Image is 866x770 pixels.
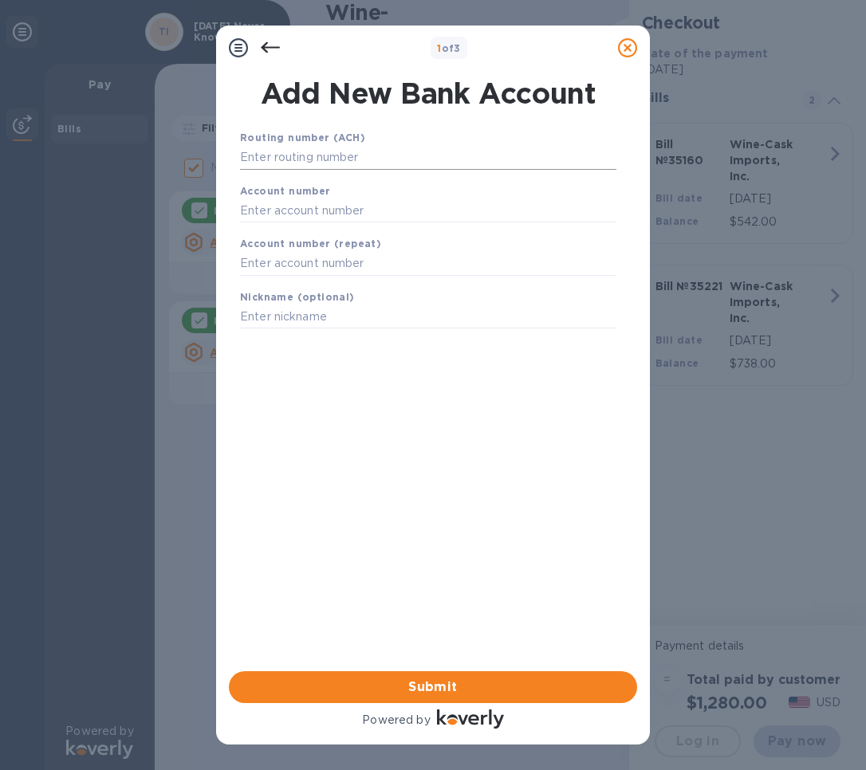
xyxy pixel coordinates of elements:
p: Powered by [362,712,430,729]
input: Enter routing number [240,146,616,170]
button: Submit [229,671,637,703]
h1: Add New Bank Account [230,77,626,110]
span: 1 [437,42,441,54]
input: Enter nickname [240,305,616,329]
b: Account number (repeat) [240,238,381,249]
img: Logo [437,709,504,729]
b: of 3 [437,42,461,54]
span: Submit [242,678,624,697]
b: Nickname (optional) [240,291,355,303]
input: Enter account number [240,198,616,222]
b: Account number [240,185,331,197]
b: Routing number (ACH) [240,132,365,143]
input: Enter account number [240,252,616,276]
